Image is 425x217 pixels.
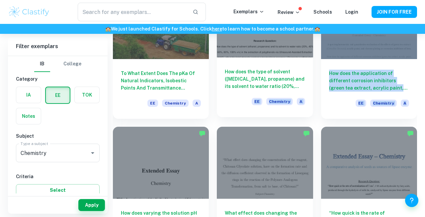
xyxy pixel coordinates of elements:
h6: Filter exemplars [8,37,108,56]
button: IA [16,87,41,103]
span: EE [147,100,158,107]
h6: How does the application of different corrosion inhibitors (green tea extract, acrylic paint, chr... [329,70,409,92]
div: Filter type choice [34,56,81,72]
button: Apply [78,199,105,211]
img: Marked [303,130,310,137]
span: A [193,100,201,107]
h6: To What Extent Does The pKa Of Natural Indicators, Isobestic Points And Transmittance Patterns Va... [121,70,201,92]
span: 🏫 [314,26,320,32]
h6: Subject [16,132,100,140]
a: Login [345,9,358,15]
img: Clastify logo [8,5,50,19]
span: Chemistry [266,98,293,105]
span: Chemistry [370,100,397,107]
a: here [212,26,222,32]
a: Schools [313,9,332,15]
span: EE [252,98,262,105]
span: A [297,98,305,105]
h6: How does the type of solvent ([MEDICAL_DATA], propanone) and its solvent to water ratio (20%, 40%... [225,68,305,90]
input: Search for any exemplars... [78,3,187,21]
button: Help and Feedback [405,194,418,207]
span: EE [356,100,366,107]
h6: Criteria [16,173,100,180]
button: JOIN FOR FREE [372,6,417,18]
button: Select [16,184,100,196]
p: Review [278,9,300,16]
button: EE [46,87,70,103]
button: Open [88,148,97,158]
p: Exemplars [233,8,264,15]
button: Notes [16,108,41,124]
h6: Category [16,75,100,83]
label: Type a subject [21,141,48,146]
button: College [63,56,81,72]
img: Marked [407,130,414,137]
span: 🏫 [105,26,111,32]
button: TOK [75,87,99,103]
h6: We just launched Clastify for Schools. Click to learn how to become a school partner. [1,25,424,33]
button: IB [34,56,50,72]
span: Chemistry [162,100,189,107]
span: A [401,100,409,107]
img: Marked [199,130,206,137]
